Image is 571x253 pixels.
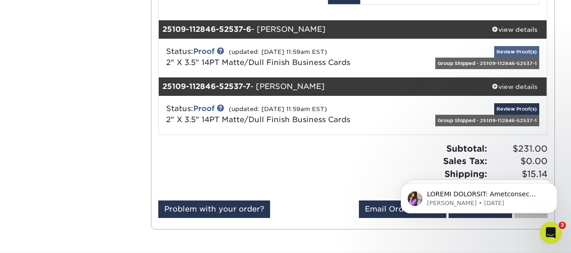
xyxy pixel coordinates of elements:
[159,20,482,39] div: - [PERSON_NAME]
[490,155,548,168] span: $0.00
[482,77,547,96] a: view details
[446,143,487,153] strong: Subtotal:
[494,46,539,58] a: Review Proof(s)
[559,222,566,229] span: 3
[40,35,159,44] p: Message from Erica, sent 4w ago
[490,142,548,155] span: $231.00
[482,82,547,91] div: view details
[159,77,482,96] div: - [PERSON_NAME]
[387,164,571,228] iframe: Intercom notifications message
[166,115,350,124] a: 2" X 3.5" 14PT Matte/Dull Finish Business Cards
[193,104,214,113] a: Proof
[229,106,327,112] small: (updated: [DATE] 11:59am EST)
[359,200,446,218] a: Email Order Details
[435,58,539,69] div: Group Shipped - 25109-112846-52537-1
[229,48,327,55] small: (updated: [DATE] 11:59am EST)
[159,103,417,125] div: Status:
[482,20,547,39] a: view details
[158,200,270,218] a: Problem with your order?
[166,58,350,67] a: 2" X 3.5" 14PT Matte/Dull Finish Business Cards
[162,82,250,91] strong: 25109-112846-52537-7
[443,156,487,166] strong: Sales Tax:
[494,103,539,115] a: Review Proof(s)
[159,46,417,68] div: Status:
[435,115,539,126] div: Group Shipped - 25109-112846-52537-1
[482,24,547,34] div: view details
[162,25,251,34] strong: 25109-112846-52537-6
[193,47,214,56] a: Proof
[540,222,562,244] iframe: Intercom live chat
